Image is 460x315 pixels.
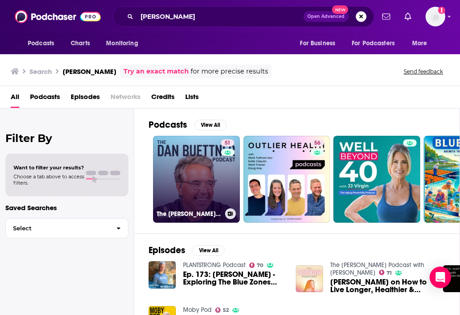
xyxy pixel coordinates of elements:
h2: Filter By [5,132,128,145]
a: Try an exact match [124,66,189,77]
span: 56 [314,139,320,148]
img: Dan Buettner on How to Live Longer, Healthier & Happier [296,265,323,293]
a: Show notifications dropdown [401,9,415,24]
input: Search podcasts, credits, & more... [137,9,303,24]
a: 52 [215,307,229,313]
button: open menu [294,35,346,52]
span: 71 [387,271,392,275]
a: 51The [PERSON_NAME] Podcast [153,136,240,223]
h3: The [PERSON_NAME] Podcast [157,210,221,218]
span: Want to filter your results? [13,164,84,171]
button: View All [192,245,225,256]
button: open menu [100,35,149,52]
div: Open Intercom Messenger [430,267,451,288]
div: Search podcasts, credits, & more... [112,6,374,27]
span: Podcasts [28,37,54,50]
a: The Cathy Heller Podcast with Cathy Heller [330,261,424,276]
a: Credits [151,90,175,108]
a: 71 [379,270,392,275]
button: View All [194,120,226,130]
span: Ep. 173: [PERSON_NAME] - Exploring The Blue Zones American Kitchen [183,271,285,286]
svg: Add a profile image [438,7,445,14]
span: For Business [300,37,335,50]
span: Select [6,225,109,231]
span: More [412,37,427,50]
a: Charts [65,35,95,52]
h2: Episodes [149,245,185,256]
a: Lists [185,90,199,108]
span: 52 [223,308,229,312]
a: PLANTSTRONG Podcast [183,261,246,269]
span: Open Advanced [307,14,345,19]
a: Podcasts [30,90,60,108]
a: All [11,90,19,108]
span: New [332,5,348,14]
h3: Search [30,67,52,76]
span: Logged in as Ashley_Beenen [426,7,445,26]
a: 56 [243,136,330,223]
img: User Profile [426,7,445,26]
button: Send feedback [401,68,446,75]
a: Episodes [71,90,100,108]
span: 70 [257,263,263,268]
button: Show profile menu [426,7,445,26]
a: Dan Buettner on How to Live Longer, Healthier & Happier [330,278,432,293]
button: Select [5,218,128,238]
button: Open AdvancedNew [303,11,349,22]
button: open menu [406,35,439,52]
span: for more precise results [191,66,268,77]
button: open menu [21,35,66,52]
span: For Podcasters [352,37,395,50]
span: Monitoring [106,37,138,50]
img: Ep. 173: Dan Buettner - Exploring The Blue Zones American Kitchen [149,261,176,289]
h2: Podcasts [149,119,187,130]
a: 56 [311,139,324,147]
span: Networks [111,90,141,108]
h3: [PERSON_NAME] [63,67,116,76]
a: Moby Pod [183,306,212,314]
a: 70 [249,263,264,268]
p: Saved Searches [5,203,128,212]
span: [PERSON_NAME] on How to Live Longer, Healthier & Happier [330,278,432,293]
a: PodcastsView All [149,119,226,130]
button: open menu [346,35,408,52]
span: Choose a tab above to access filters. [13,173,84,186]
a: Show notifications dropdown [379,9,394,24]
a: Ep. 173: Dan Buettner - Exploring The Blue Zones American Kitchen [183,271,285,286]
a: 51 [221,139,234,147]
span: 51 [225,139,230,148]
img: Podchaser - Follow, Share and Rate Podcasts [15,8,101,25]
a: EpisodesView All [149,245,225,256]
span: Charts [71,37,90,50]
